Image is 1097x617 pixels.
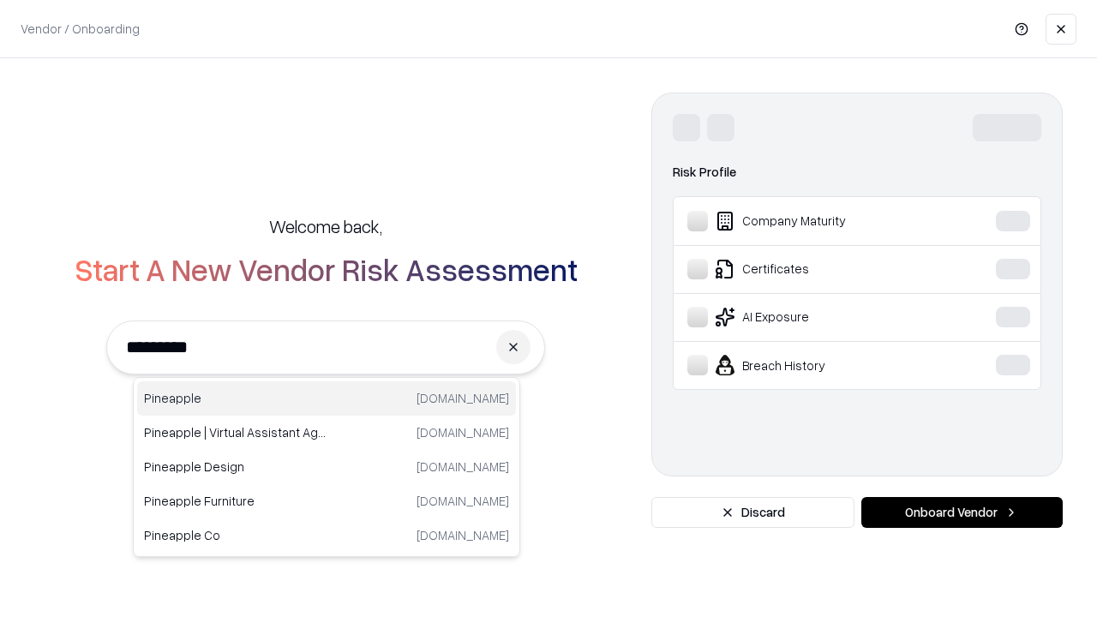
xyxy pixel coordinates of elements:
[687,355,944,375] div: Breach History
[687,259,944,279] div: Certificates
[21,20,140,38] p: Vendor / Onboarding
[417,526,509,544] p: [DOMAIN_NAME]
[144,389,327,407] p: Pineapple
[687,307,944,327] div: AI Exposure
[673,162,1041,183] div: Risk Profile
[417,458,509,476] p: [DOMAIN_NAME]
[144,458,327,476] p: Pineapple Design
[651,497,854,528] button: Discard
[269,214,382,238] h5: Welcome back,
[417,492,509,510] p: [DOMAIN_NAME]
[861,497,1063,528] button: Onboard Vendor
[417,389,509,407] p: [DOMAIN_NAME]
[144,526,327,544] p: Pineapple Co
[687,211,944,231] div: Company Maturity
[133,377,520,557] div: Suggestions
[144,423,327,441] p: Pineapple | Virtual Assistant Agency
[144,492,327,510] p: Pineapple Furniture
[417,423,509,441] p: [DOMAIN_NAME]
[75,252,578,286] h2: Start A New Vendor Risk Assessment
